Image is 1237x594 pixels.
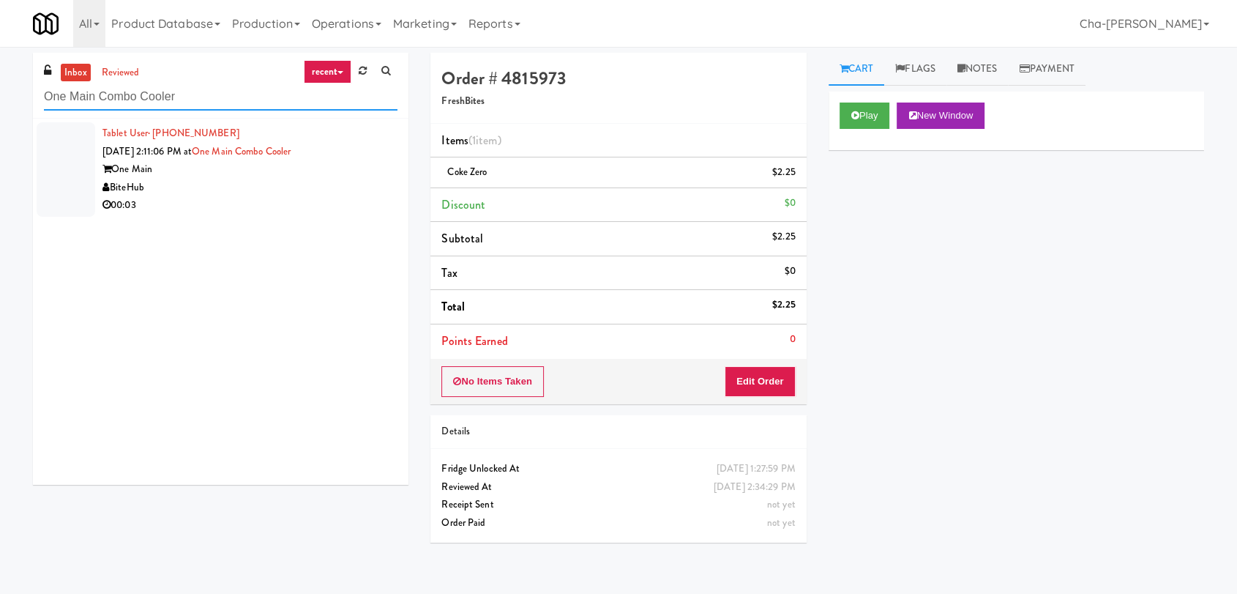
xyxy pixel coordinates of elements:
div: $0 [784,194,795,212]
img: Micromart [33,11,59,37]
span: Tax [441,264,457,281]
a: Cart [829,53,885,86]
button: No Items Taken [441,366,544,397]
span: · [PHONE_NUMBER] [148,126,239,140]
div: One Main [102,160,397,179]
span: (1 ) [468,132,501,149]
h4: Order # 4815973 [441,69,795,88]
li: Tablet User· [PHONE_NUMBER][DATE] 2:11:06 PM atOne Main Combo CoolerOne MainBiteHub00:03 [33,119,408,220]
span: not yet [767,497,796,511]
div: Fridge Unlocked At [441,460,795,478]
span: Discount [441,196,485,213]
div: [DATE] 2:34:29 PM [714,478,796,497]
div: Receipt Sent [441,496,795,514]
ng-pluralize: item [476,132,497,149]
div: [DATE] 1:27:59 PM [717,460,796,478]
a: Notes [946,53,1009,86]
button: New Window [897,103,984,129]
div: BiteHub [102,179,397,197]
div: $2.25 [772,228,796,246]
button: Edit Order [725,366,796,397]
a: recent [304,60,352,83]
span: not yet [767,516,796,530]
div: Details [441,423,795,441]
a: Flags [884,53,946,86]
span: [DATE] 2:11:06 PM at [102,144,192,158]
span: Subtotal [441,230,483,247]
span: Coke Zero [447,165,487,179]
input: Search vision orders [44,83,397,111]
span: Points Earned [441,333,507,349]
a: One Main Combo Cooler [192,144,291,158]
a: Payment [1008,53,1085,86]
span: Items [441,132,501,149]
a: Tablet User· [PHONE_NUMBER] [102,126,239,140]
a: inbox [61,64,91,82]
h5: FreshBites [441,96,795,107]
div: 00:03 [102,196,397,215]
button: Play [840,103,890,129]
a: reviewed [98,64,143,82]
div: Reviewed At [441,478,795,497]
div: 0 [790,330,796,349]
div: Order Paid [441,514,795,532]
span: Total [441,298,465,315]
div: $2.25 [772,163,796,182]
div: $2.25 [772,296,796,314]
div: $0 [784,262,795,281]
